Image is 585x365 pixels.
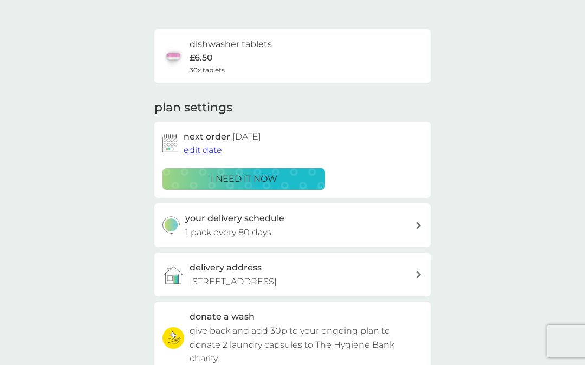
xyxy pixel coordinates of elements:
[185,225,271,240] p: 1 pack every 80 days
[184,130,261,144] h2: next order
[190,275,277,289] p: [STREET_ADDRESS]
[154,203,431,247] button: your delivery schedule1 pack every 80 days
[190,51,213,65] p: £6.50
[190,261,262,275] h3: delivery address
[162,168,325,190] button: i need it now
[190,65,225,75] span: 30x tablets
[154,99,232,116] h2: plan settings
[154,253,431,296] a: delivery address[STREET_ADDRESS]
[162,45,184,67] img: dishwasher tablets
[211,172,277,186] p: i need it now
[232,131,261,142] span: [DATE]
[190,310,255,324] h3: donate a wash
[184,145,222,155] span: edit date
[184,143,222,157] button: edit date
[190,37,272,51] h6: dishwasher tablets
[185,211,284,225] h3: your delivery schedule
